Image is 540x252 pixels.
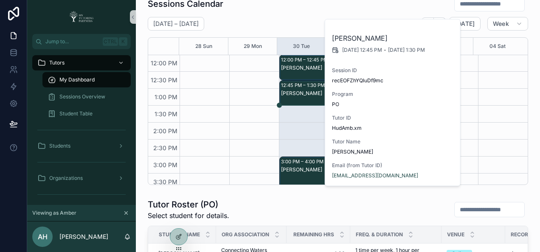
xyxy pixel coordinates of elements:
span: [DATE] 12:45 PM [342,47,382,53]
span: Student Table [59,110,93,117]
button: 04 Sat [489,38,506,55]
span: Organizations [49,175,83,182]
span: - [384,47,386,53]
div: 12:00 PM – 12:45 PM[PERSON_NAME] [280,55,328,80]
span: 2:30 PM [151,144,180,151]
a: Tutors [32,55,131,70]
div: [PERSON_NAME] [281,90,328,97]
span: [PERSON_NAME] [332,148,454,155]
span: Viewing as Amber [32,210,76,216]
span: Tutor ID [332,115,454,121]
button: Next [434,17,446,31]
div: 3:00 PM – 4:00 PM[PERSON_NAME] [280,157,328,190]
span: Tutors [49,59,65,66]
a: Student Table [42,106,131,121]
span: Ctrl [103,37,118,46]
span: 12:00 PM [149,59,180,67]
span: 1:30 PM [152,110,180,118]
span: Student Name [159,231,200,238]
span: Remaining Hrs [293,231,334,238]
h1: Tutor Roster (PO) [148,199,229,210]
span: 3:00 PM [151,161,180,168]
span: My Dashboard [59,76,95,83]
a: Organizations [32,171,131,186]
a: My Dashboard [42,72,131,87]
div: scrollable content [27,49,136,205]
button: 29 Mon [244,38,262,55]
span: Freq. & Duration [356,231,403,238]
span: K [120,38,127,45]
span: PO [332,101,339,108]
button: Jump to...CtrlK [32,34,131,49]
span: Tutor Name [332,138,454,145]
span: [DATE] 1:30 PM [388,47,425,53]
button: Week [487,17,528,31]
span: Email (from Tutor ID) [332,162,454,169]
a: [EMAIL_ADDRESS][DOMAIN_NAME] [332,172,418,179]
span: Jump to... [45,38,99,45]
span: Week [493,20,509,28]
img: App logo [67,10,96,24]
span: AH [38,232,48,242]
span: [DATE] [455,20,475,28]
a: Sessions Overview [42,89,131,104]
span: Sessions Overview [59,93,105,100]
div: [PERSON_NAME] [281,64,328,71]
span: 2:00 PM [151,127,180,134]
span: Select student for details. [148,210,229,221]
span: Session ID [332,67,454,74]
span: 1:00 PM [152,93,180,101]
span: 12:30 PM [149,76,180,84]
div: 3:00 PM – 4:00 PM [281,157,326,166]
button: [DATE] [449,17,480,31]
div: 12:45 PM – 1:30 PM[PERSON_NAME] [280,81,328,105]
span: recEOFZhYQluDf9mc [332,77,454,84]
div: 12:00 PM – 12:45 PM [281,56,330,64]
span: Program [332,91,454,98]
h2: [PERSON_NAME] [332,33,454,43]
span: 3:30 PM [151,178,180,185]
span: Students [49,143,70,149]
button: Back [422,17,434,31]
div: 12:45 PM – 1:30 PM [281,81,327,90]
a: Students [32,138,131,154]
button: 30 Tue [293,38,310,55]
p: [PERSON_NAME] [59,232,108,241]
button: 28 Sun [195,38,212,55]
div: [PERSON_NAME] [281,166,328,173]
h2: [DATE] – [DATE] [153,20,199,28]
span: Org Association [222,231,269,238]
span: HudAmb.xm [332,125,362,132]
span: Venue [447,231,464,238]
